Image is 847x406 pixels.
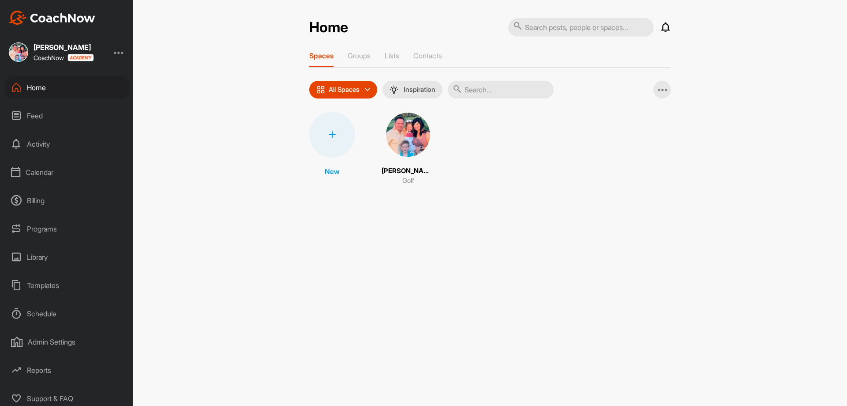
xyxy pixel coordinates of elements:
input: Search... [448,81,554,99]
p: Golf [402,176,414,186]
div: Programs [5,218,129,240]
p: New [325,166,340,177]
h2: Home [309,19,348,36]
p: Inspiration [404,86,435,93]
div: [PERSON_NAME] [34,44,94,51]
iframe: Intercom live chat [817,376,838,397]
div: Library [5,246,129,268]
div: Admin Settings [5,331,129,353]
img: square_cb55a3ec4a2800145a73713c72731546.jpg [9,42,28,62]
p: All Spaces [329,86,360,93]
div: Feed [5,105,129,127]
div: Home [5,76,129,99]
a: [PERSON_NAME]Golf [382,112,435,186]
p: Lists [385,51,399,60]
img: icon [316,85,325,94]
div: Billing [5,190,129,212]
div: Calendar [5,161,129,183]
img: menuIcon [390,85,398,94]
p: Contacts [413,51,442,60]
input: Search posts, people or spaces... [508,18,654,37]
p: [PERSON_NAME] [382,166,435,176]
img: CoachNow acadmey [67,54,94,61]
div: Activity [5,133,129,155]
div: Templates [5,274,129,296]
p: Spaces [309,51,334,60]
div: CoachNow [34,54,94,61]
img: square_cb55a3ec4a2800145a73713c72731546.jpg [385,112,431,158]
div: Reports [5,359,129,381]
p: Groups [348,51,371,60]
img: CoachNow [9,11,95,25]
div: Schedule [5,303,129,325]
